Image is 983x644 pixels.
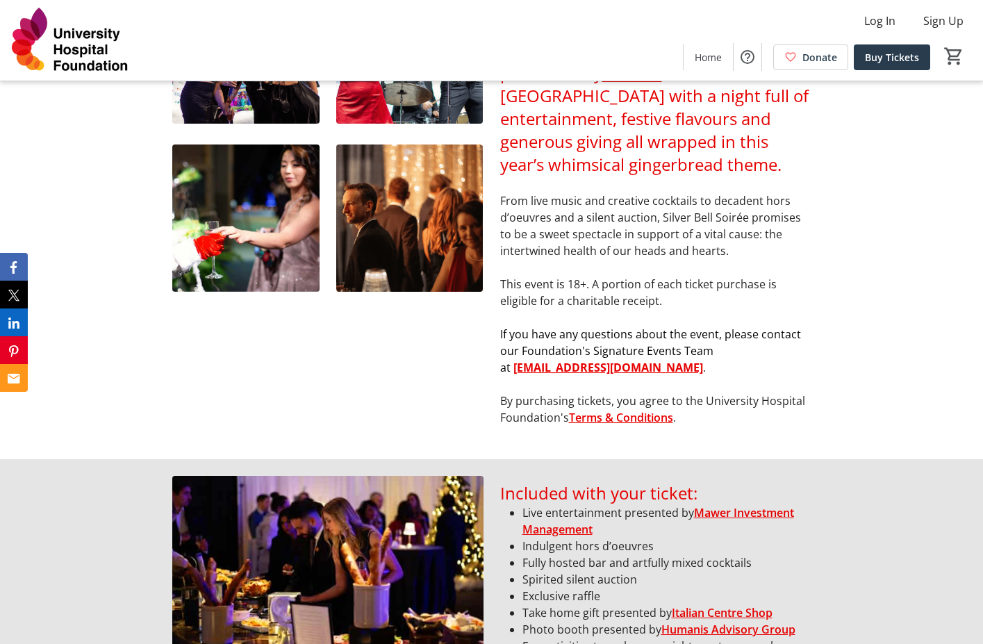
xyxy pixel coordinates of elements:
[500,276,811,309] p: This event is 18+. A portion of each ticket purchase is eligible for a charitable receipt.
[500,393,811,426] p: By purchasing tickets, you agree to the University Hospital Foundation's .
[684,44,733,70] a: Home
[569,410,673,425] a: Terms & Conditions
[661,622,795,637] a: Humanis Advisory Group
[8,6,132,75] img: University Hospital Foundation's Logo
[865,50,919,65] span: Buy Tickets
[500,327,801,375] span: If you have any questions about the event, please contact our Foundation's Signature Events Team at
[672,605,773,620] a: Italian Centre Shop
[500,192,811,259] p: From live music and creative cocktails to decadent hors d’oeuvres and a silent auction, Silver Be...
[336,145,484,292] img: undefined
[500,481,697,504] span: Included with your ticket:
[941,44,966,69] button: Cart
[500,61,809,176] span: , returns to the [GEOGRAPHIC_DATA] with a night full of entertainment, festive flavours and gener...
[853,10,907,32] button: Log In
[923,13,964,29] span: Sign Up
[773,44,848,70] a: Donate
[734,43,761,71] button: Help
[522,604,811,621] li: Take home gift presented by
[864,13,895,29] span: Log In
[522,504,811,538] li: Live entertainment presented by
[522,554,811,571] li: Fully hosted bar and artfully mixed cocktails
[854,44,930,70] a: Buy Tickets
[522,538,811,554] li: Indulgent hors d’oeuvres
[703,360,706,375] span: .
[522,621,811,638] li: Photo booth presented by
[695,50,722,65] span: Home
[912,10,975,32] button: Sign Up
[172,145,320,292] img: undefined
[522,571,811,588] li: Spirited silent auction
[522,588,811,604] li: Exclusive raffle
[802,50,837,65] span: Donate
[513,360,703,375] u: [EMAIL_ADDRESS][DOMAIN_NAME]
